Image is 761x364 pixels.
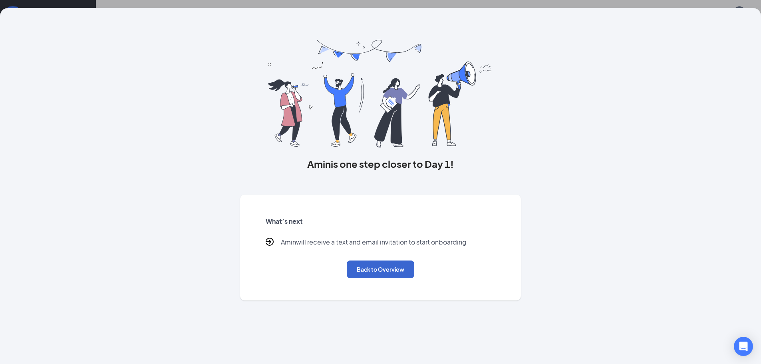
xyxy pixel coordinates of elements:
h3: Amin is one step closer to Day 1! [240,157,521,171]
img: you are all set [268,40,493,147]
div: Open Intercom Messenger [734,337,753,356]
h5: What’s next [266,217,496,226]
p: Amin will receive a text and email invitation to start onboarding [281,238,467,248]
button: Back to Overview [347,261,414,278]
